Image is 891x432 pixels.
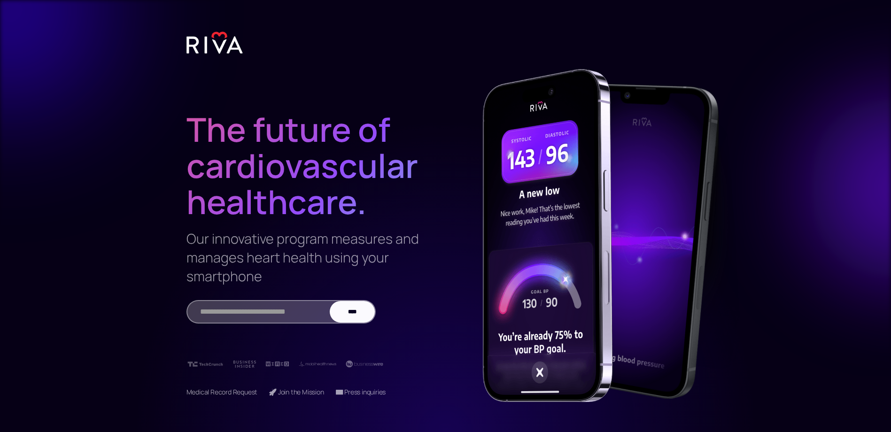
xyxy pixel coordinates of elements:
[269,387,324,396] a: 🚀 Join the Mission
[186,300,376,324] form: Email Form
[186,73,423,220] h1: The future of cardiovascular healthcare.
[335,387,386,396] a: 📧 Press inquiries
[186,387,258,396] a: Medical Record Request
[186,229,423,286] h3: Our innovative program measures and manages heart health using your smartphone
